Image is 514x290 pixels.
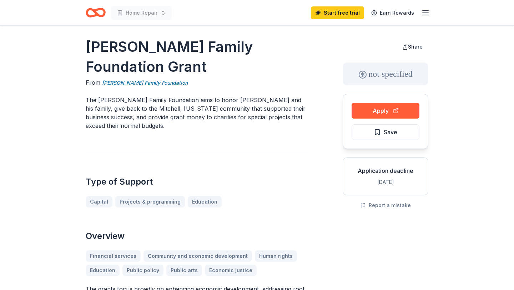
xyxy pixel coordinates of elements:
[86,176,308,187] h2: Type of Support
[367,6,418,19] a: Earn Rewards
[384,127,397,137] span: Save
[86,196,112,207] a: Capital
[86,78,308,87] div: From
[86,37,308,77] h1: [PERSON_NAME] Family Foundation Grant
[126,9,157,17] span: Home Repair
[343,62,428,85] div: not specified
[86,230,308,242] h2: Overview
[352,124,419,140] button: Save
[349,178,422,186] div: [DATE]
[188,196,222,207] a: Education
[102,79,188,87] a: [PERSON_NAME] Family Foundation
[86,96,308,130] p: The [PERSON_NAME] Family Foundation aims to honor [PERSON_NAME] and his family, give back to the ...
[115,196,185,207] a: Projects & programming
[360,201,411,210] button: Report a mistake
[397,40,428,54] button: Share
[86,4,106,21] a: Home
[111,6,172,20] button: Home Repair
[349,166,422,175] div: Application deadline
[352,103,419,119] button: Apply
[408,44,423,50] span: Share
[311,6,364,19] a: Start free trial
